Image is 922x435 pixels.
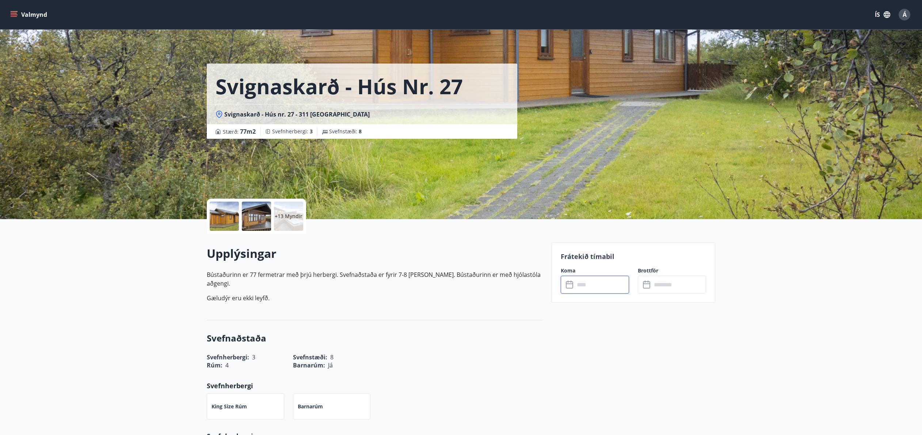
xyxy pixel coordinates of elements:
span: 8 [359,128,362,135]
p: Bústaðurinn er 77 fermetrar með þrjú herbergi. Svefnaðstaða er fyrir 7-8 [PERSON_NAME]. Bústaðuri... [207,270,543,288]
button: ÍS [871,8,894,21]
label: Brottför [638,267,706,274]
p: Svefnherbergi [207,381,543,390]
button: Á [896,6,913,23]
p: +13 Myndir [275,213,302,220]
span: Á [903,11,907,19]
span: 4 [225,361,229,369]
span: Barnarúm : [293,361,325,369]
p: Frátekið tímabil [561,252,706,261]
span: Svefnstæði : [329,128,362,135]
span: Rúm : [207,361,222,369]
p: Gæludýr eru ekki leyfð. [207,294,543,302]
span: 3 [310,128,313,135]
span: 77 m2 [240,127,256,136]
button: menu [9,8,50,21]
h3: Svefnaðstaða [207,332,543,344]
p: King Size rúm [212,403,247,410]
label: Koma [561,267,629,274]
span: Stærð : [223,127,256,136]
span: Já [328,361,333,369]
h2: Upplýsingar [207,245,543,262]
span: Svefnherbergi : [272,128,313,135]
p: Barnarúm [298,403,323,410]
span: Svignaskarð - Hús nr. 27 - 311 [GEOGRAPHIC_DATA] [224,110,370,118]
h1: Svignaskarð - Hús nr. 27 [216,72,463,100]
